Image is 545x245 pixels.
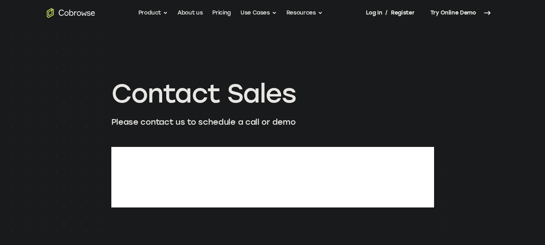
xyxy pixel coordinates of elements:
[212,5,231,21] a: Pricing
[177,5,203,21] a: About us
[47,8,95,18] a: Go to the home page
[111,147,434,207] iframe: Form 0
[366,5,382,21] a: Log In
[138,5,168,21] button: Product
[385,8,388,18] span: /
[424,5,499,21] a: Try Online Demo
[111,116,434,128] p: Please contact us to schedule a call or demo
[286,5,323,21] button: Resources
[111,77,434,110] h1: Contact Sales
[391,5,414,21] a: Register
[240,5,277,21] button: Use Cases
